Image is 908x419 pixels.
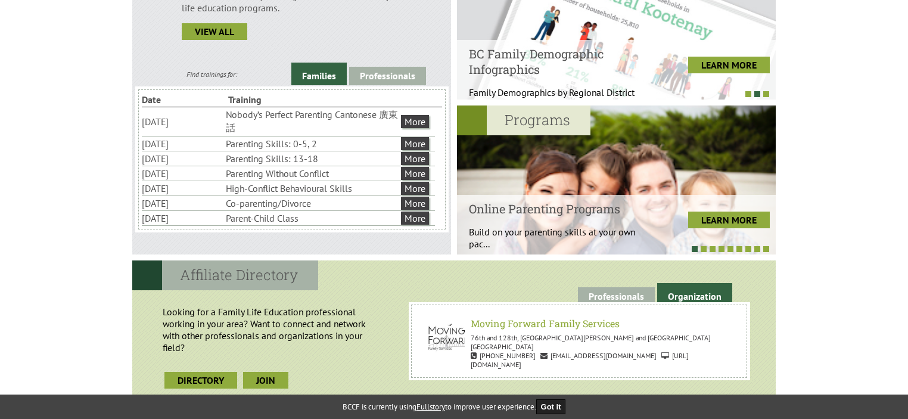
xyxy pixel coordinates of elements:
a: LEARN MORE [688,57,770,73]
p: 76th and 128th, [GEOGRAPHIC_DATA][PERSON_NAME] and [GEOGRAPHIC_DATA] [GEOGRAPHIC_DATA] [420,333,738,351]
p: Build on your parenting skills at your own pac... [469,226,647,250]
h4: Online Parenting Programs [469,201,647,216]
li: [DATE] [142,114,223,129]
img: Moving Forward Family Services Gary Thandi [420,314,483,358]
li: [DATE] [142,196,223,210]
a: Fullstory [416,402,445,412]
a: Moving Forward Family Services Gary Thandi Moving Forward Family Services 76th and 128th, [GEOGRA... [414,308,744,375]
li: [DATE] [142,166,223,181]
p: Looking for a Family Life Education professional working in your area? Want to connect and networ... [139,300,403,359]
li: [DATE] [142,181,223,195]
a: join [243,372,288,389]
button: Got it [536,399,566,414]
a: More [401,167,429,180]
p: Family Demographics by Regional District Th... [469,86,647,110]
h6: Moving Forward Family Services [424,317,734,330]
span: [EMAIL_ADDRESS][DOMAIN_NAME] [540,351,657,360]
li: Parent-Child Class [226,211,399,225]
li: [DATE] [142,136,223,151]
a: Organization [657,283,732,306]
span: [URL][DOMAIN_NAME] [471,351,689,369]
li: Training [228,92,312,107]
li: Foundations for the Future - For Families Facing Serious Parenting Challenges [226,226,399,252]
a: LEARN MORE [688,212,770,228]
a: Professionals [578,287,655,306]
li: Parenting Without Conflict [226,166,399,181]
li: [DATE] [142,211,223,225]
li: Date [142,92,226,107]
a: More [401,197,429,210]
a: More [401,182,429,195]
a: view all [182,23,247,40]
a: Professionals [349,67,426,85]
div: Find trainings for: [132,70,291,79]
h2: Programs [457,105,590,135]
a: Directory [164,372,237,389]
a: More [401,152,429,165]
li: Nobody’s Perfect Parenting Cantonese 廣東話 [226,107,399,136]
li: Co-parenting/Divorce [226,196,399,210]
a: More [401,212,429,225]
a: More [401,137,429,150]
a: More [401,115,429,128]
li: Parenting Skills: 0-5, 2 [226,136,399,151]
li: [DATE] [142,151,223,166]
h4: BC Family Demographic Infographics [469,46,647,77]
li: Parenting Skills: 13-18 [226,151,399,166]
span: [PHONE_NUMBER] [471,351,536,360]
li: High-Conflict Behavioural Skills [226,181,399,195]
a: Families [291,63,347,85]
h2: Affiliate Directory [132,260,318,290]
